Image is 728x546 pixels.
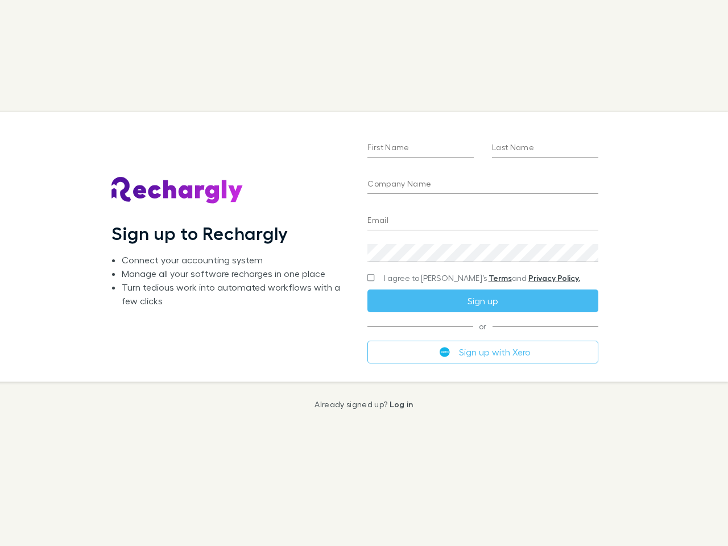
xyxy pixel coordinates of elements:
[111,222,288,244] h1: Sign up to Rechargly
[367,289,598,312] button: Sign up
[122,267,349,280] li: Manage all your software recharges in one place
[440,347,450,357] img: Xero's logo
[489,273,512,283] a: Terms
[390,399,413,409] a: Log in
[528,273,580,283] a: Privacy Policy.
[122,253,349,267] li: Connect your accounting system
[315,400,413,409] p: Already signed up?
[367,341,598,363] button: Sign up with Xero
[111,177,243,204] img: Rechargly's Logo
[384,272,580,284] span: I agree to [PERSON_NAME]’s and
[122,280,349,308] li: Turn tedious work into automated workflows with a few clicks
